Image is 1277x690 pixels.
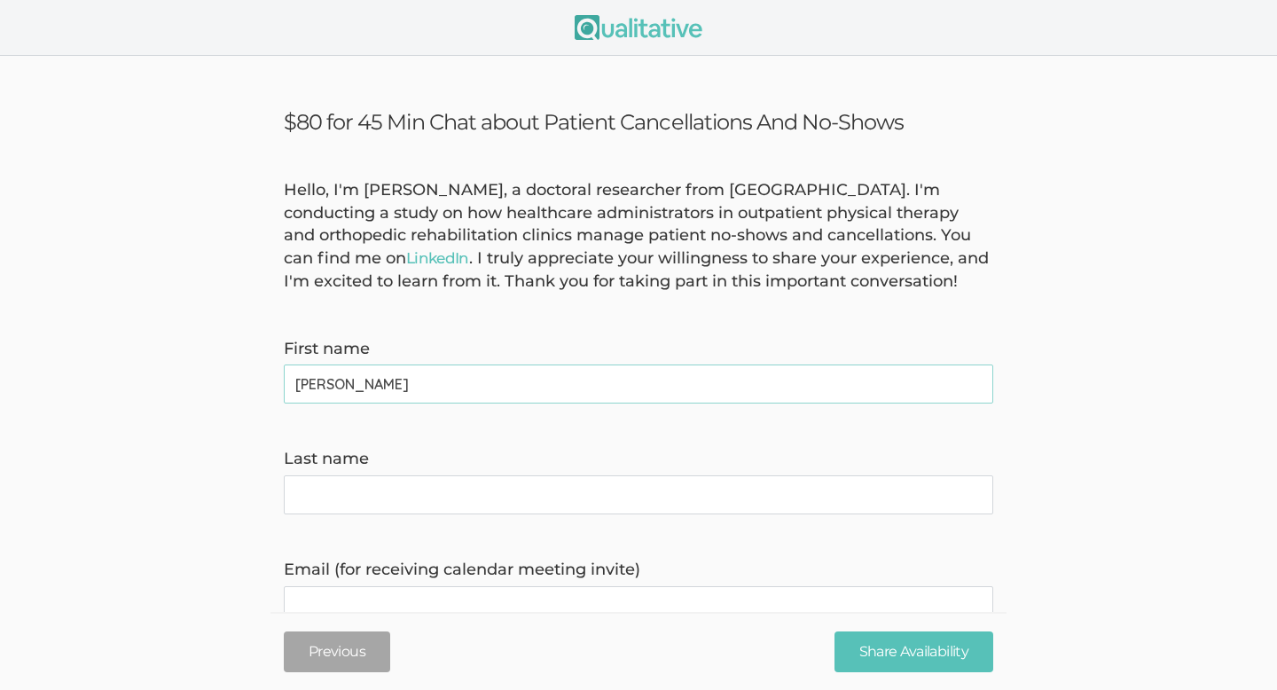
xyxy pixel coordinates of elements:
[284,109,993,135] h3: $80 for 45 Min Chat about Patient Cancellations And No-Shows
[284,338,993,361] label: First name
[575,15,702,40] img: Qualitative
[270,179,1007,294] div: Hello, I'm [PERSON_NAME], a doctoral researcher from [GEOGRAPHIC_DATA]. I'm conducting a study on...
[834,631,993,672] input: Share Availability
[284,448,993,471] label: Last name
[284,559,993,582] label: Email (for receiving calendar meeting invite)
[284,631,390,672] button: Previous
[406,249,469,267] a: LinkedIn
